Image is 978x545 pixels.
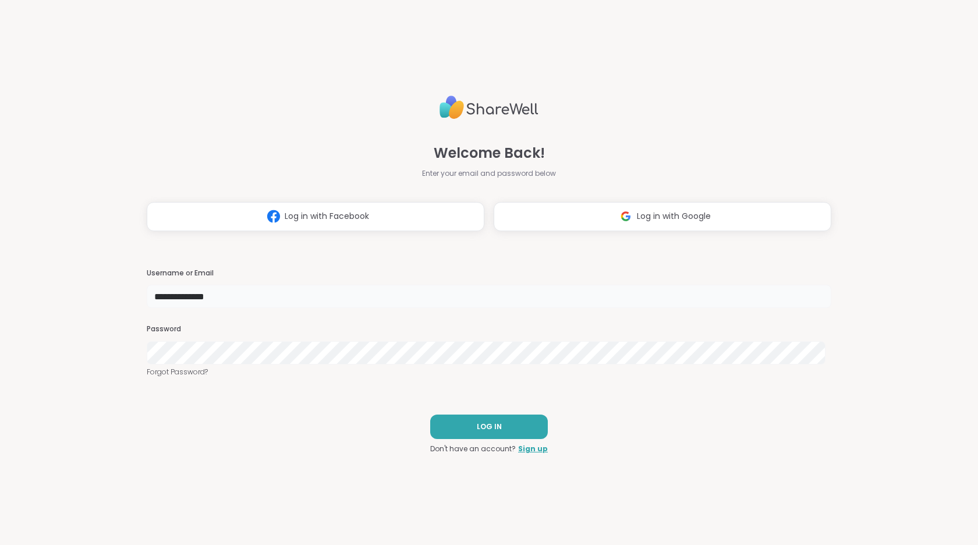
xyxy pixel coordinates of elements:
[615,206,637,227] img: ShareWell Logomark
[422,168,556,179] span: Enter your email and password below
[147,202,484,231] button: Log in with Facebook
[637,210,711,222] span: Log in with Google
[285,210,369,222] span: Log in with Facebook
[263,206,285,227] img: ShareWell Logomark
[440,91,538,124] img: ShareWell Logo
[434,143,545,164] span: Welcome Back!
[147,268,831,278] h3: Username or Email
[494,202,831,231] button: Log in with Google
[477,422,502,432] span: LOG IN
[430,415,548,439] button: LOG IN
[518,444,548,454] a: Sign up
[147,324,831,334] h3: Password
[147,367,831,377] a: Forgot Password?
[430,444,516,454] span: Don't have an account?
